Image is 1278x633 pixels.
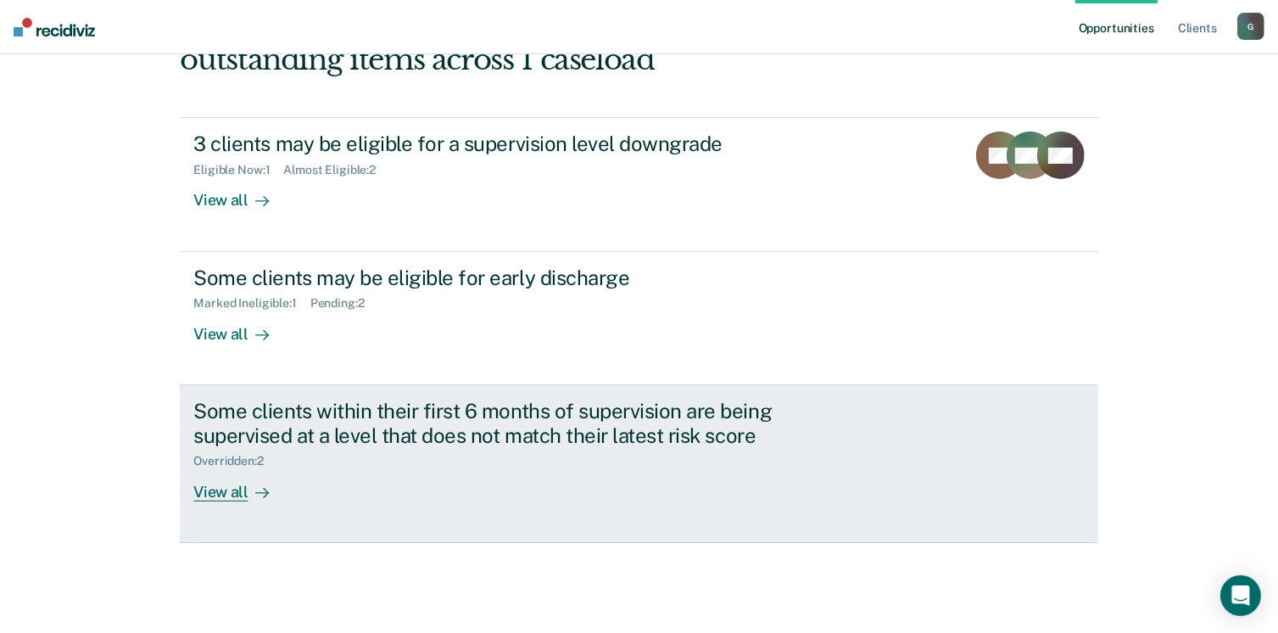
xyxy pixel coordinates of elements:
[1220,575,1261,616] div: Open Intercom Messenger
[193,311,288,344] div: View all
[193,266,789,290] div: Some clients may be eligible for early discharge
[14,18,95,36] img: Recidiviz
[193,177,288,210] div: View all
[310,296,378,311] div: Pending : 2
[193,399,789,448] div: Some clients within their first 6 months of supervision are being supervised at a level that does...
[180,8,914,77] div: Hi, [PERSON_NAME]. We’ve found some outstanding items across 1 caseload
[193,454,276,468] div: Overridden : 2
[193,296,310,311] div: Marked Ineligible : 1
[193,132,789,156] div: 3 clients may be eligible for a supervision level downgrade
[193,163,283,177] div: Eligible Now : 1
[283,163,389,177] div: Almost Eligible : 2
[1237,13,1264,40] button: G
[180,252,1097,385] a: Some clients may be eligible for early dischargeMarked Ineligible:1Pending:2View all
[180,117,1097,251] a: 3 clients may be eligible for a supervision level downgradeEligible Now:1Almost Eligible:2View all
[180,385,1097,543] a: Some clients within their first 6 months of supervision are being supervised at a level that does...
[193,468,288,501] div: View all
